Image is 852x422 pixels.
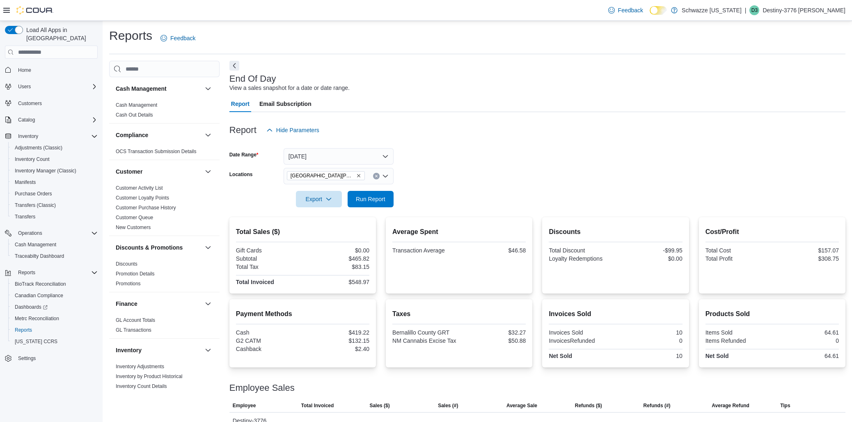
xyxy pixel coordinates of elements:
span: Promotions [116,280,141,287]
button: Run Report [348,191,394,207]
button: Inventory Count [8,154,101,165]
span: New Customers [116,224,151,231]
span: Adjustments (Classic) [15,144,62,151]
h3: Discounts & Promotions [116,243,183,252]
button: Home [2,64,101,76]
div: 64.61 [774,353,839,359]
a: Inventory by Product Historical [116,374,183,379]
span: Inventory On Hand by Package [116,393,184,399]
button: Customers [2,97,101,109]
div: Loyalty Redemptions [549,255,614,262]
a: Inventory Count Details [116,383,167,389]
span: Inventory Manager (Classic) [15,167,76,174]
a: Settings [15,353,39,363]
span: Operations [15,228,98,238]
button: Adjustments (Classic) [8,142,101,154]
span: Total Invoiced [301,402,334,409]
h3: Cash Management [116,85,167,93]
div: $50.88 [461,337,526,344]
div: View a sales snapshot for a date or date range. [229,84,350,92]
span: Transfers (Classic) [11,200,98,210]
div: -$99.95 [617,247,683,254]
a: Cash Management [11,240,60,250]
button: Settings [2,352,101,364]
span: [US_STATE] CCRS [15,338,57,345]
a: Home [15,65,34,75]
span: Export [301,191,337,207]
span: Load All Apps in [GEOGRAPHIC_DATA] [23,26,98,42]
button: Discounts & Promotions [203,243,213,252]
span: Inventory by Product Historical [116,373,183,380]
div: G2 CATM [236,337,301,344]
button: Reports [15,268,39,278]
span: Home [15,64,98,75]
a: Adjustments (Classic) [11,143,66,153]
div: Discounts & Promotions [109,259,220,292]
a: Inventory Manager (Classic) [11,166,80,176]
strong: Net Sold [705,353,729,359]
button: Clear input [373,173,380,179]
span: Purchase Orders [11,189,98,199]
span: D3 [751,5,758,15]
span: Purchase Orders [15,190,52,197]
span: Discounts [116,261,137,267]
span: Catalog [15,115,98,125]
span: Reports [15,327,32,333]
h3: Compliance [116,131,148,139]
button: Transfers (Classic) [8,200,101,211]
span: Promotion Details [116,271,155,277]
span: Refunds ($) [575,402,602,409]
button: Catalog [15,115,38,125]
div: 0 [774,337,839,344]
span: Traceabilty Dashboard [11,251,98,261]
div: $132.15 [304,337,369,344]
span: Manifests [11,177,98,187]
button: Cash Management [8,239,101,250]
a: [US_STATE] CCRS [11,337,61,346]
a: Customer Purchase History [116,205,176,211]
button: Inventory [116,346,202,354]
a: GL Account Totals [116,317,155,323]
a: Traceabilty Dashboard [11,251,67,261]
a: Feedback [157,30,199,46]
div: $46.58 [461,247,526,254]
a: Customer Queue [116,215,153,220]
span: Tips [780,402,790,409]
span: Reports [18,269,35,276]
a: Customer Loyalty Points [116,195,169,201]
label: Locations [229,171,253,178]
span: Customer Purchase History [116,204,176,211]
span: Inventory [15,131,98,141]
div: Customer [109,183,220,236]
a: Reports [11,325,35,335]
button: Operations [2,227,101,239]
button: Traceabilty Dashboard [8,250,101,262]
span: EV09 Montano Plaza [287,171,365,180]
button: Inventory [15,131,41,141]
p: Destiny-3776 [PERSON_NAME] [763,5,845,15]
h2: Discounts [549,227,682,237]
button: Finance [203,299,213,309]
h3: Report [229,125,257,135]
a: Transfers [11,212,39,222]
h2: Cost/Profit [705,227,839,237]
button: Customer [116,167,202,176]
div: $32.27 [461,329,526,336]
span: Cash Management [11,240,98,250]
span: Cash Management [15,241,56,248]
span: Inventory Adjustments [116,363,164,370]
span: Average Sale [506,402,537,409]
button: Open list of options [382,173,389,179]
label: Date Range [229,151,259,158]
div: 64.61 [774,329,839,336]
a: Transfers (Classic) [11,200,59,210]
span: Inventory Count [11,154,98,164]
span: Customer Queue [116,214,153,221]
span: Metrc Reconciliation [11,314,98,323]
a: Cash Out Details [116,112,153,118]
button: Transfers [8,211,101,222]
strong: Total Invoiced [236,279,274,285]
